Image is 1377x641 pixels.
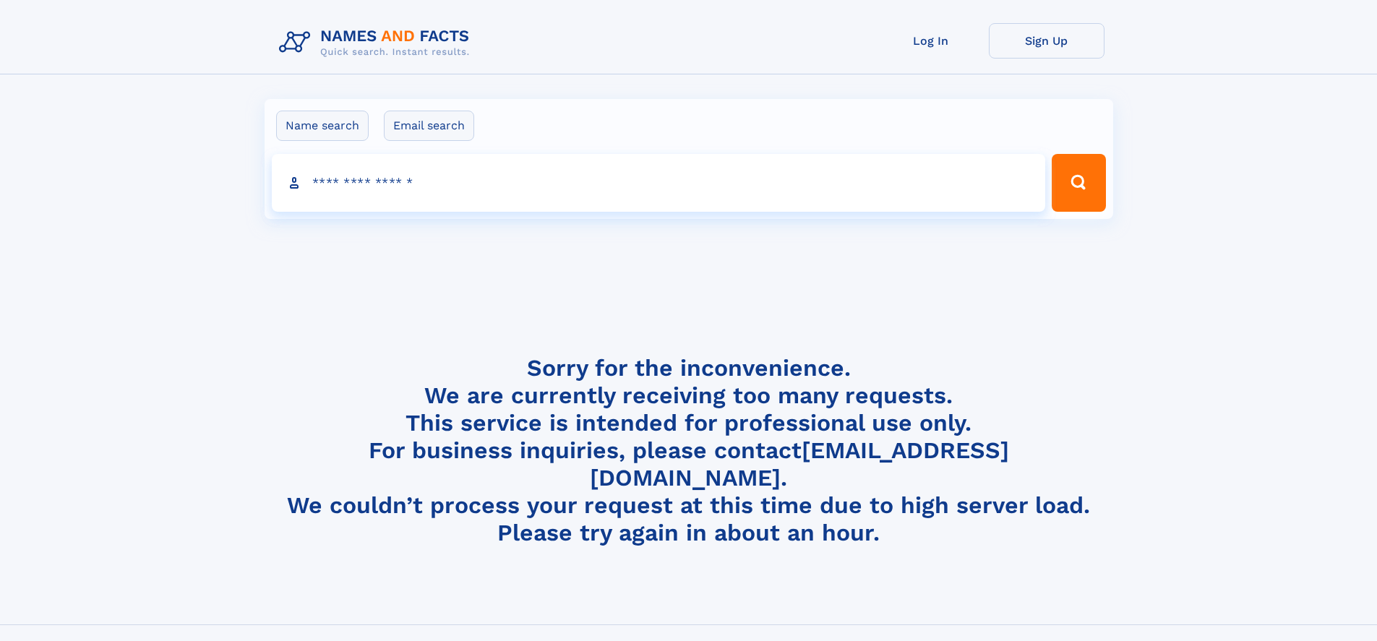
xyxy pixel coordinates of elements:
[384,111,474,141] label: Email search
[272,154,1046,212] input: search input
[273,354,1104,547] h4: Sorry for the inconvenience. We are currently receiving too many requests. This service is intend...
[989,23,1104,59] a: Sign Up
[273,23,481,62] img: Logo Names and Facts
[873,23,989,59] a: Log In
[590,436,1009,491] a: [EMAIL_ADDRESS][DOMAIN_NAME]
[276,111,369,141] label: Name search
[1052,154,1105,212] button: Search Button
